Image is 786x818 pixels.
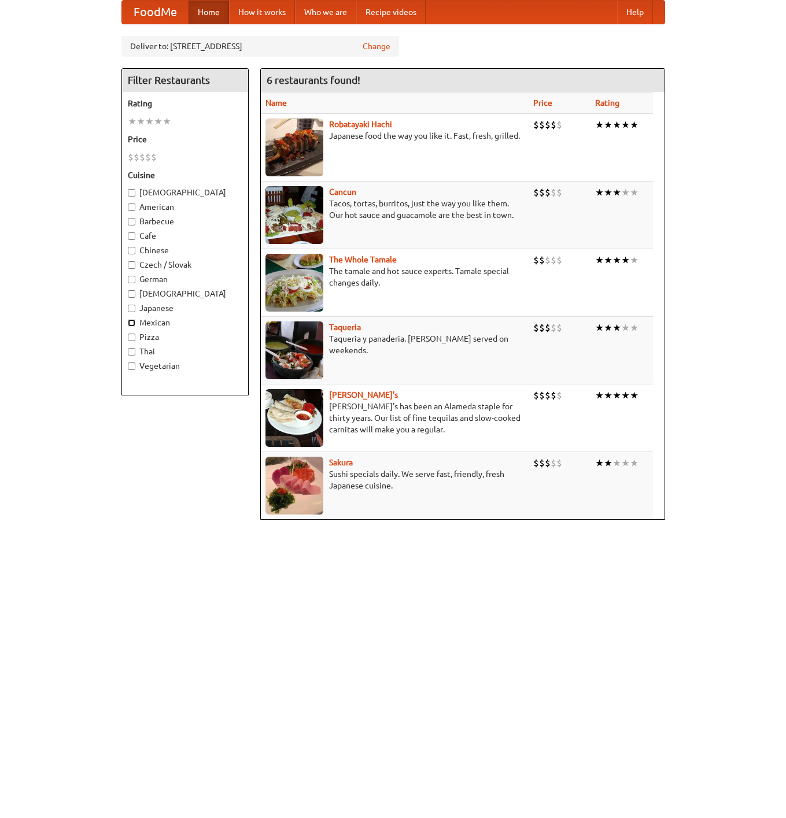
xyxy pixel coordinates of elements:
[128,203,135,211] input: American
[265,321,323,379] img: taqueria.jpg
[545,321,551,334] li: $
[621,254,630,267] li: ★
[612,321,621,334] li: ★
[122,1,189,24] a: FoodMe
[145,151,151,164] li: $
[128,187,242,198] label: [DEMOGRAPHIC_DATA]
[265,130,524,142] p: Japanese food the way you like it. Fast, fresh, grilled.
[551,254,556,267] li: $
[122,69,248,92] h4: Filter Restaurants
[136,115,145,128] li: ★
[551,119,556,131] li: $
[121,36,399,57] div: Deliver to: [STREET_ADDRESS]
[265,119,323,176] img: robatayaki.jpg
[595,186,604,199] li: ★
[630,119,639,131] li: ★
[621,321,630,334] li: ★
[556,119,562,131] li: $
[189,1,229,24] a: Home
[545,186,551,199] li: $
[630,186,639,199] li: ★
[556,186,562,199] li: $
[595,457,604,469] li: ★
[265,333,524,356] p: Taqueria y panaderia. [PERSON_NAME] served on weekends.
[128,273,242,285] label: German
[604,254,612,267] li: ★
[556,254,562,267] li: $
[612,457,621,469] li: ★
[533,389,539,402] li: $
[604,389,612,402] li: ★
[612,186,621,199] li: ★
[128,346,242,357] label: Thai
[128,288,242,299] label: [DEMOGRAPHIC_DATA]
[265,389,323,447] img: pedros.jpg
[128,189,135,197] input: [DEMOGRAPHIC_DATA]
[551,321,556,334] li: $
[329,458,353,467] b: Sakura
[128,276,135,283] input: German
[128,317,242,328] label: Mexican
[295,1,356,24] a: Who we are
[134,151,139,164] li: $
[545,119,551,131] li: $
[329,187,356,197] a: Cancun
[595,321,604,334] li: ★
[128,169,242,181] h5: Cuisine
[128,247,135,254] input: Chinese
[604,457,612,469] li: ★
[128,305,135,312] input: Japanese
[265,401,524,435] p: [PERSON_NAME]'s has been an Alameda staple for thirty years. Our list of fine tequilas and slow-c...
[621,389,630,402] li: ★
[630,389,639,402] li: ★
[630,457,639,469] li: ★
[128,334,135,341] input: Pizza
[128,319,135,327] input: Mexican
[595,119,604,131] li: ★
[128,218,135,225] input: Barbecue
[329,255,397,264] a: The Whole Tamale
[595,389,604,402] li: ★
[128,230,242,242] label: Cafe
[612,119,621,131] li: ★
[265,254,323,312] img: wholetamale.jpg
[128,302,242,314] label: Japanese
[267,75,360,86] ng-pluralize: 6 restaurants found!
[612,254,621,267] li: ★
[128,259,242,271] label: Czech / Slovak
[265,457,323,515] img: sakura.jpg
[128,290,135,298] input: [DEMOGRAPHIC_DATA]
[539,119,545,131] li: $
[139,151,145,164] li: $
[539,254,545,267] li: $
[329,390,398,399] a: [PERSON_NAME]'s
[539,186,545,199] li: $
[545,457,551,469] li: $
[604,119,612,131] li: ★
[163,115,171,128] li: ★
[533,254,539,267] li: $
[329,323,361,332] a: Taqueria
[154,115,163,128] li: ★
[551,186,556,199] li: $
[128,348,135,356] input: Thai
[128,151,134,164] li: $
[128,201,242,213] label: American
[128,331,242,343] label: Pizza
[533,457,539,469] li: $
[539,457,545,469] li: $
[265,186,323,244] img: cancun.jpg
[128,115,136,128] li: ★
[556,457,562,469] li: $
[539,389,545,402] li: $
[151,151,157,164] li: $
[539,321,545,334] li: $
[630,321,639,334] li: ★
[556,389,562,402] li: $
[128,216,242,227] label: Barbecue
[545,254,551,267] li: $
